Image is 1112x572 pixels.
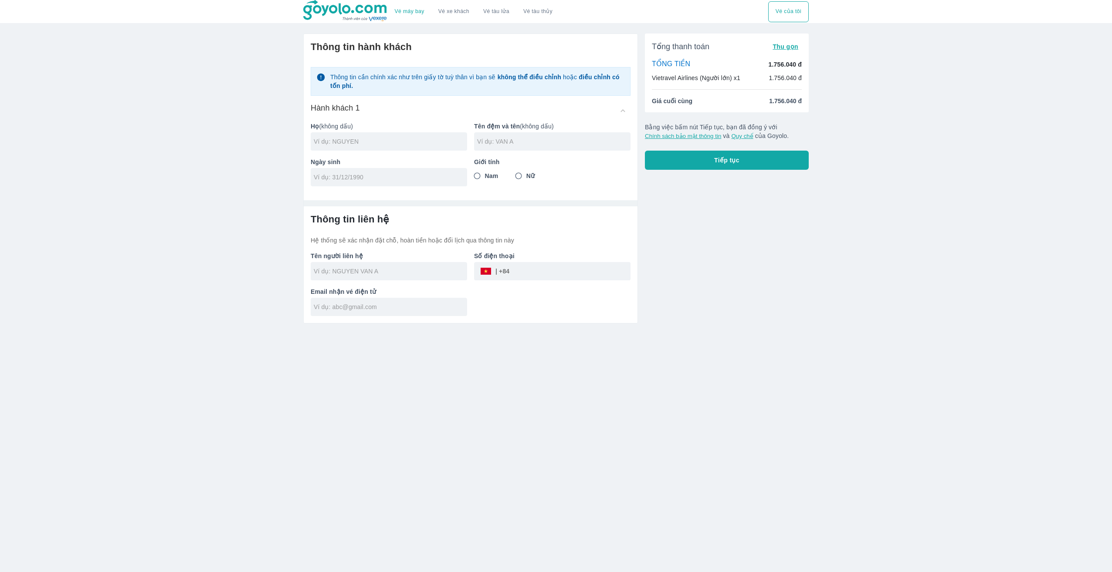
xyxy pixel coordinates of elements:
[769,74,802,82] p: 1.756.040 đ
[314,267,467,276] input: Ví dụ: NGUYEN VAN A
[773,43,798,50] span: Thu gọn
[652,97,692,105] span: Giá cuối cùng
[476,1,516,22] a: Vé tàu lửa
[311,236,631,245] p: Hệ thống sẽ xác nhận đặt chỗ, hoàn tiền hoặc đổi lịch qua thông tin này
[438,8,469,15] a: Vé xe khách
[526,172,535,180] span: Nữ
[474,123,520,130] b: Tên đệm và tên
[769,40,802,53] button: Thu gọn
[769,97,802,105] span: 1.756.040 đ
[768,1,809,22] button: Vé của tôi
[768,1,809,22] div: choose transportation mode
[395,8,424,15] a: Vé máy bay
[474,252,515,259] b: Số điện thoại
[311,41,631,53] h6: Thông tin hành khách
[314,137,467,146] input: Ví dụ: NGUYEN
[311,158,467,166] p: Ngày sinh
[474,158,631,166] p: Giới tính
[388,1,559,22] div: choose transportation mode
[314,173,458,182] input: Ví dụ: 31/12/1990
[645,123,809,140] p: Bằng việc bấm nút Tiếp tục, bạn đã đồng ý với và của Goyolo.
[485,172,498,180] span: Nam
[311,213,631,225] h6: Thông tin liên hệ
[314,303,467,311] input: Ví dụ: abc@gmail.com
[516,1,559,22] button: Vé tàu thủy
[311,103,360,113] h6: Hành khách 1
[652,41,709,52] span: Tổng thanh toán
[652,60,690,69] p: TỔNG TIỀN
[311,288,376,295] b: Email nhận vé điện tử
[477,137,631,146] input: Ví dụ: VAN A
[311,122,467,131] p: (không dấu)
[714,156,739,165] span: Tiếp tục
[330,73,625,90] p: Thông tin cần chính xác như trên giấy tờ tuỳ thân vì bạn sẽ hoặc
[652,74,740,82] p: Vietravel Airlines (Người lớn) x1
[311,123,319,130] b: Họ
[311,252,363,259] b: Tên người liên hệ
[769,60,802,69] p: 1.756.040 đ
[645,151,809,170] button: Tiếp tục
[731,133,753,139] button: Quy chế
[645,133,721,139] button: Chính sách bảo mật thông tin
[498,74,561,81] strong: không thể điều chỉnh
[474,122,631,131] p: (không dấu)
